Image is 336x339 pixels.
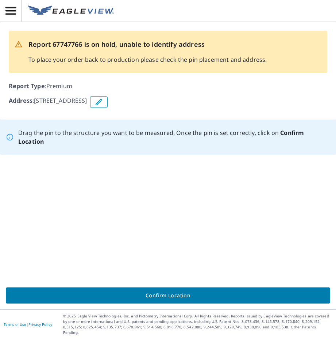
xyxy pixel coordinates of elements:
[28,39,267,49] p: Report 67747766 is on hold, unable to identify address
[28,5,114,16] img: EV Logo
[9,96,87,108] p: : [STREET_ADDRESS]
[4,322,52,327] p: |
[18,128,330,146] p: Drag the pin to the structure you want to be measured. Once the pin is set correctly, click on
[9,82,327,90] p: : Premium
[63,313,332,335] p: © 2025 Eagle View Technologies, Inc. and Pictometry International Corp. All Rights Reserved. Repo...
[9,97,32,105] b: Address
[9,82,45,90] b: Report Type
[28,55,267,64] p: To place your order back to production please check the pin placement and address.
[6,287,330,304] button: Confirm Location
[12,291,324,300] span: Confirm Location
[28,322,52,327] a: Privacy Policy
[4,322,26,327] a: Terms of Use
